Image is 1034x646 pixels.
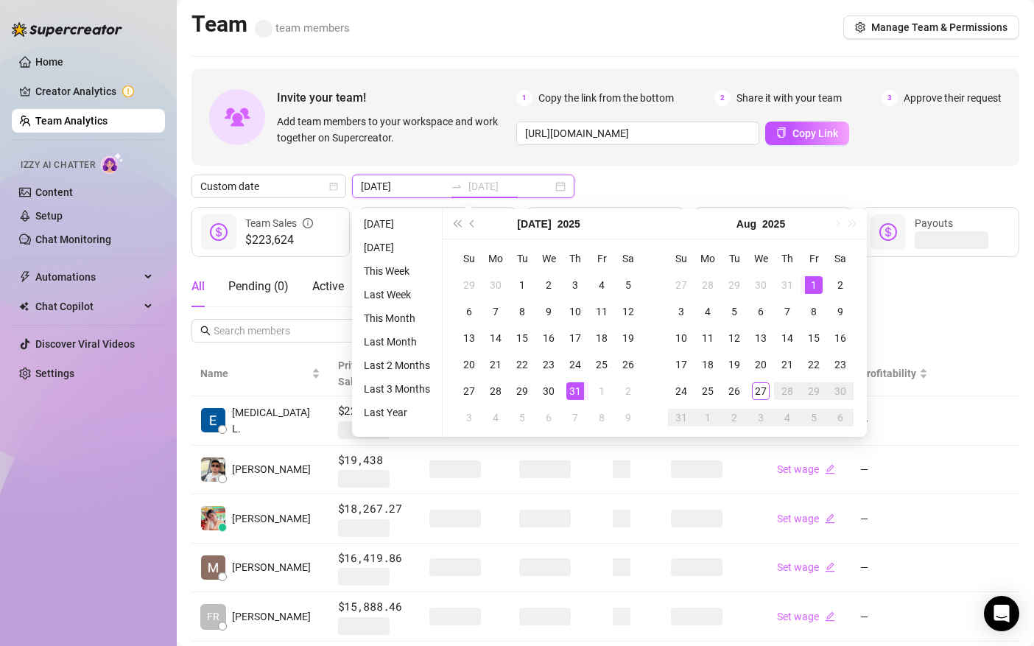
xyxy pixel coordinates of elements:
span: Add team members to your workspace and work together on Supercreator. [277,113,510,146]
span: thunderbolt [19,271,31,283]
td: 2025-08-16 [827,325,854,351]
td: 2025-08-25 [694,378,721,404]
div: 16 [540,329,558,347]
div: 30 [540,382,558,400]
div: 3 [752,409,770,426]
span: Custom date [200,175,337,197]
td: 2025-08-15 [801,325,827,351]
li: Last Month [358,333,436,351]
div: 3 [672,303,690,320]
div: 1 [805,276,823,294]
td: 2025-07-20 [456,351,482,378]
td: 2025-09-01 [694,404,721,431]
th: We [748,245,774,272]
td: 2025-08-24 [668,378,694,404]
span: dollar-circle [879,223,897,241]
div: 30 [487,276,504,294]
span: Approve their request [904,90,1002,106]
div: Pending ( 0 ) [228,278,289,295]
th: Mo [482,245,509,272]
div: 3 [460,409,478,426]
button: Choose a month [736,209,756,239]
h2: Team [191,10,350,38]
div: 27 [672,276,690,294]
th: Su [456,245,482,272]
td: 2025-07-27 [668,272,694,298]
td: 2025-08-10 [668,325,694,351]
th: Sa [615,245,641,272]
td: 2025-08-30 [827,378,854,404]
th: Fr [588,245,615,272]
img: AI Chatter [101,152,124,174]
td: 2025-08-23 [827,351,854,378]
span: Private Sales [338,359,372,387]
div: 19 [619,329,637,347]
div: 4 [699,303,717,320]
div: 29 [725,276,743,294]
div: 18 [593,329,611,347]
td: 2025-07-02 [535,272,562,298]
div: 2 [540,276,558,294]
td: 2025-08-14 [774,325,801,351]
span: Active [312,279,344,293]
span: Share it with your team [736,90,842,106]
div: 24 [566,356,584,373]
img: logo-BBDzfeDw.svg [12,22,122,37]
td: — [851,592,937,642]
td: 2025-08-12 [721,325,748,351]
div: Open Intercom Messenger [984,596,1019,631]
td: 2025-07-18 [588,325,615,351]
li: [DATE] [358,215,436,233]
span: Invite your team! [277,88,516,107]
span: FR [207,608,219,625]
div: 11 [593,303,611,320]
span: Manage Team & Permissions [871,21,1007,33]
div: 2 [619,382,637,400]
div: 25 [593,356,611,373]
span: 3 [882,90,898,106]
span: to [451,180,463,192]
th: Sa [827,245,854,272]
span: edit [825,513,835,524]
td: 2025-07-28 [694,272,721,298]
td: 2025-08-01 [588,378,615,404]
td: — [851,544,937,593]
td: 2025-08-06 [535,404,562,431]
button: Choose a month [517,209,551,239]
td: 2025-08-18 [694,351,721,378]
span: [PERSON_NAME] [232,559,311,575]
input: End date [468,178,552,194]
div: 31 [778,276,796,294]
a: Set wageedit [777,611,835,622]
div: 15 [513,329,531,347]
td: 2025-08-26 [721,378,748,404]
span: Name [200,365,309,382]
td: 2025-08-27 [748,378,774,404]
td: 2025-07-09 [535,298,562,325]
button: Choose a year [558,209,580,239]
div: All [191,278,205,295]
td: 2025-08-17 [668,351,694,378]
input: Search members [214,323,334,339]
th: Tu [721,245,748,272]
a: Settings [35,368,74,379]
div: 27 [752,382,770,400]
span: question-circle [662,207,672,239]
td: — [851,396,937,446]
div: 23 [540,356,558,373]
td: — [851,494,937,544]
div: 26 [725,382,743,400]
span: search [200,326,211,336]
td: 2025-06-29 [456,272,482,298]
td: 2025-07-25 [588,351,615,378]
td: 2025-08-28 [774,378,801,404]
span: dollar-circle [210,223,228,241]
a: Discover Viral Videos [35,338,135,350]
td: 2025-07-05 [615,272,641,298]
a: Setup [35,210,63,222]
span: Profitability [860,368,916,379]
td: 2025-07-30 [748,272,774,298]
div: 19 [725,356,743,373]
div: 29 [805,382,823,400]
div: 4 [487,409,504,426]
